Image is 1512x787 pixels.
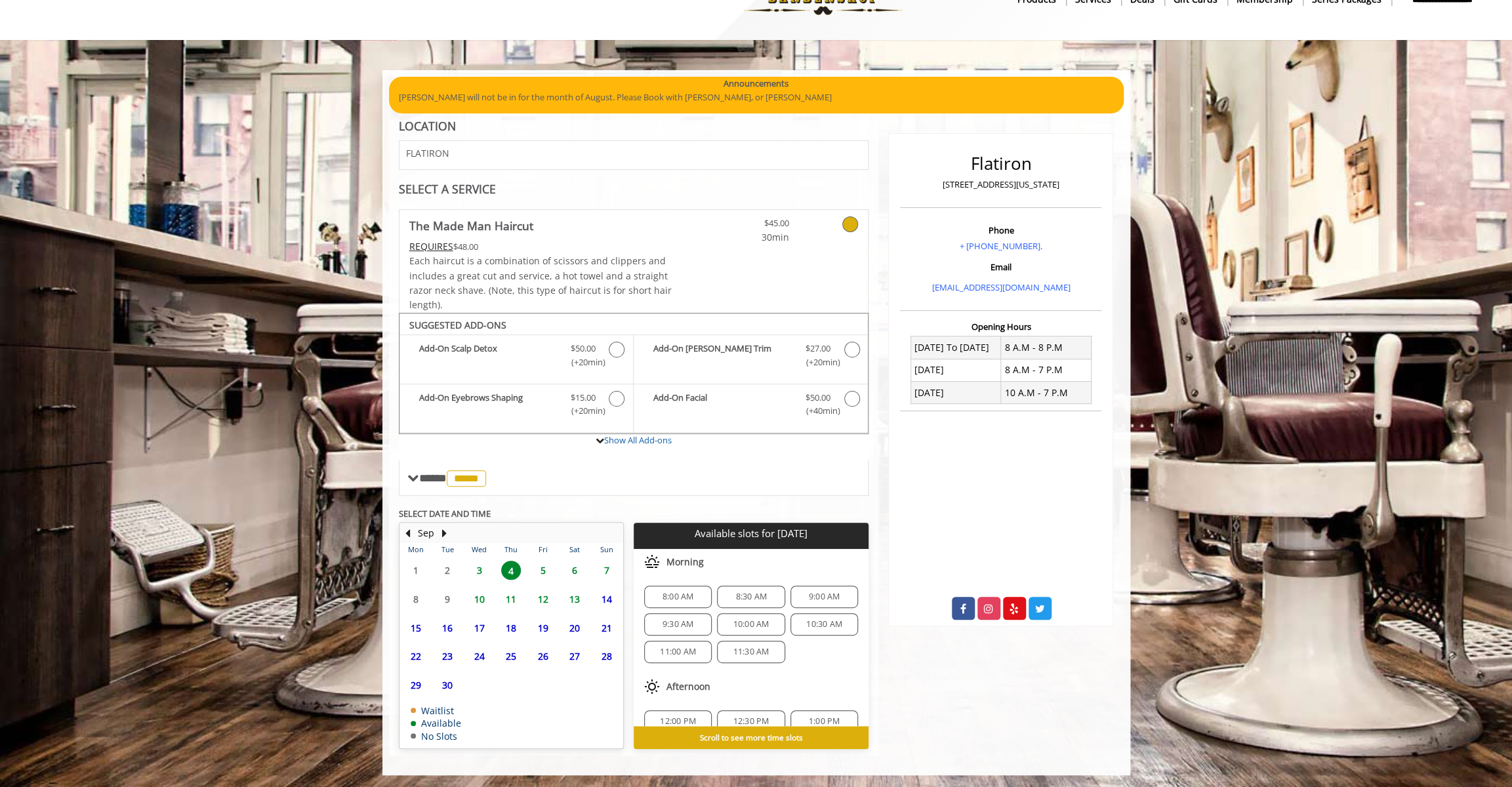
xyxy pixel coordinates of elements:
b: SELECT DATE AND TIME [399,508,491,519]
td: Select day4 [495,556,527,585]
b: SUGGESTED ADD-ONS [409,319,506,331]
th: Mon [400,543,432,556]
div: 9:00 AM [790,586,858,608]
a: Show All Add-ons [604,434,672,446]
td: 8 A.M - 8 P.M [1001,336,1092,359]
span: 30 [438,676,457,695]
img: afternoon slots [644,679,660,695]
span: 15 [406,618,426,637]
span: 22 [406,647,426,666]
td: Select day16 [432,613,463,642]
button: Next Month [439,526,450,540]
p: Available slots for [DATE] [639,528,863,539]
a: + [PHONE_NUMBER]. [960,240,1042,252]
div: 12:30 PM [717,710,785,733]
td: [DATE] [910,382,1001,404]
span: 12:00 PM [660,716,696,727]
span: 25 [501,647,521,666]
span: 29 [406,676,426,695]
th: Wed [463,543,495,556]
th: Tue [432,543,463,556]
td: Select day30 [432,671,463,700]
div: 11:00 AM [644,641,712,663]
div: 8:30 AM [717,586,785,608]
span: Afternoon [666,681,710,692]
b: Scroll to see more time slots [699,732,802,742]
td: Select day29 [400,671,432,700]
p: [STREET_ADDRESS][US_STATE] [903,178,1098,192]
div: 1:00 PM [790,710,858,733]
td: Select day22 [400,642,432,671]
td: Select day24 [463,642,495,671]
td: [DATE] [910,359,1001,381]
span: 6 [565,561,584,580]
span: 16 [438,618,457,637]
span: 11:00 AM [660,647,696,657]
td: Select day27 [559,642,590,671]
a: [EMAIL_ADDRESS][DOMAIN_NAME] [931,281,1070,293]
td: Select day6 [559,556,590,585]
td: Select day26 [527,642,558,671]
th: Thu [495,543,527,556]
span: 20 [565,618,584,637]
td: Select day18 [495,613,527,642]
td: Select day3 [463,556,495,585]
span: 14 [597,590,617,609]
span: 9:30 AM [663,619,693,630]
span: 21 [597,618,617,637]
td: 10 A.M - 7 P.M [1001,382,1092,404]
span: 4 [501,561,521,580]
span: 11:30 AM [733,647,769,657]
span: 7 [597,561,617,580]
div: The Made Man Haircut Add-onS [399,313,869,435]
h3: Email [903,262,1098,272]
div: 10:00 AM [717,613,785,636]
div: 10:30 AM [790,613,858,636]
span: 13 [565,590,584,609]
td: Available [411,718,461,728]
img: morning slots [644,554,660,570]
td: Select day23 [432,642,463,671]
span: 26 [533,647,553,666]
span: 23 [438,647,457,666]
div: 8:00 AM [644,586,712,608]
span: 24 [470,647,489,666]
span: 10:00 AM [733,619,769,630]
div: 9:30 AM [644,613,712,636]
div: 11:30 AM [717,641,785,663]
td: Select day12 [527,585,558,614]
span: 28 [597,647,617,666]
span: FLATIRON [406,148,449,158]
th: Sun [590,543,623,556]
p: [PERSON_NAME] will not be in for the month of August. Please Book with [PERSON_NAME], or [PERSON_... [399,91,1114,104]
button: Previous Month [403,526,413,540]
td: [DATE] To [DATE] [910,336,1001,359]
b: LOCATION [399,118,456,134]
span: 12 [533,590,553,609]
span: 8:00 AM [663,592,693,602]
td: Select day5 [527,556,558,585]
td: Select day10 [463,585,495,614]
b: Announcements [724,77,788,91]
h3: Phone [903,226,1098,235]
td: Select day28 [590,642,623,671]
span: 8:30 AM [735,592,766,602]
h2: Flatiron [903,154,1098,173]
td: Select day11 [495,585,527,614]
span: 18 [501,618,521,637]
span: 9:00 AM [809,592,840,602]
td: Select day19 [527,613,558,642]
span: 10:30 AM [806,619,842,630]
div: SELECT A SERVICE [399,183,869,195]
td: Select day13 [559,585,590,614]
td: Select day17 [463,613,495,642]
button: Sep [418,526,434,540]
td: Select day7 [590,556,623,585]
span: 12:30 PM [733,716,769,727]
td: Select day25 [495,642,527,671]
td: Select day14 [590,585,623,614]
td: Select day15 [400,613,432,642]
span: 27 [565,647,584,666]
span: Morning [666,557,704,567]
span: 11 [501,590,521,609]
